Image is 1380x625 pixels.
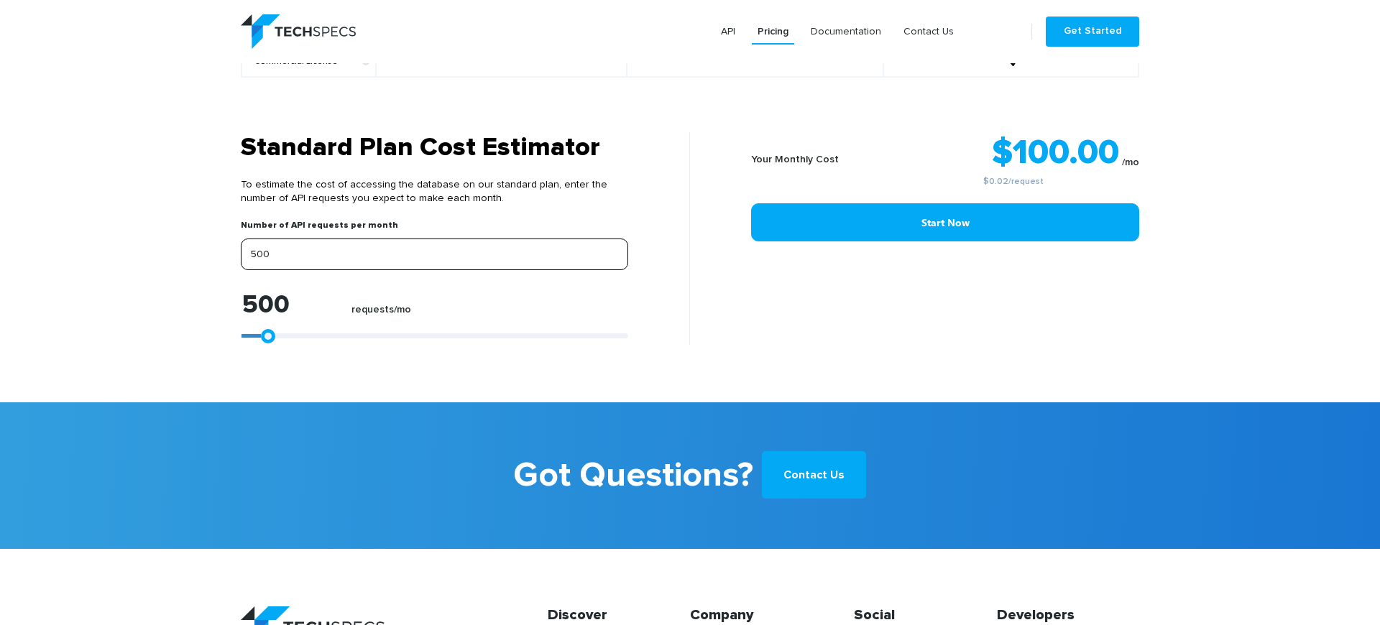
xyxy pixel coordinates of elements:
img: logo [241,14,356,49]
a: Get Started [1046,17,1139,47]
a: API [715,19,741,45]
sub: /mo [1122,157,1139,167]
a: Pricing [752,19,794,45]
input: Enter your expected number of API requests [241,239,628,270]
b: Got Questions? [513,445,753,506]
strong: $100.00 [992,136,1119,170]
b: Your Monthly Cost [751,154,839,165]
p: To estimate the cost of accessing the database on our standard plan, enter the number of API requ... [241,164,628,220]
a: Start Now [751,203,1139,241]
label: Number of API requests per month [241,220,398,239]
a: Contact Us [762,451,866,499]
a: Contact Us [898,19,960,45]
label: requests/mo [351,304,411,323]
small: /request [887,177,1139,186]
a: $0.02 [983,177,1008,186]
h3: Standard Plan Cost Estimator [241,132,628,164]
a: Documentation [805,19,887,45]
